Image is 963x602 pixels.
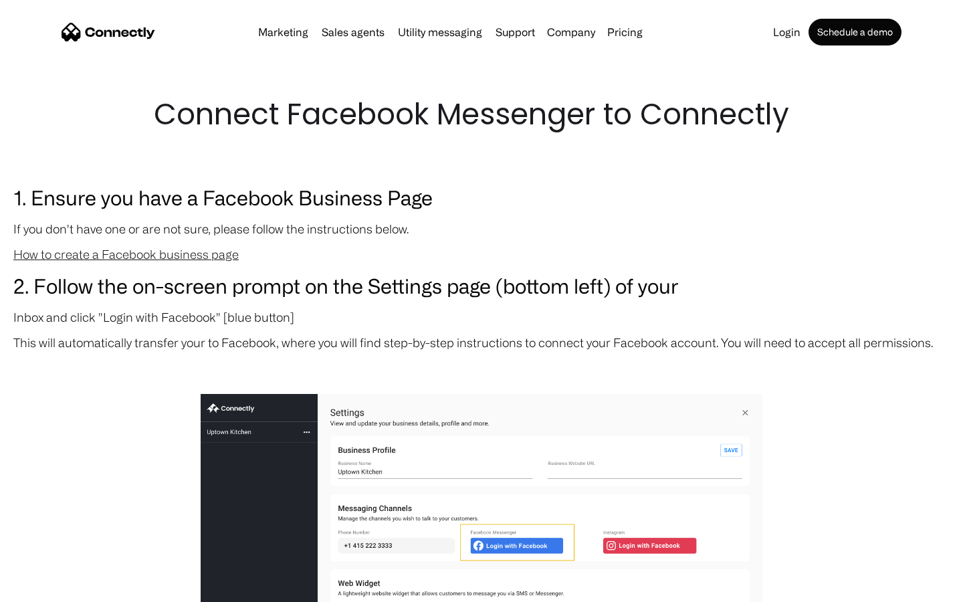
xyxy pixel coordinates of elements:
a: Sales agents [316,27,390,37]
a: How to create a Facebook business page [13,247,239,261]
p: If you don't have one or are not sure, please follow the instructions below. [13,219,950,238]
p: Inbox and click "Login with Facebook" [blue button] [13,308,950,326]
h3: 1. Ensure you have a Facebook Business Page [13,182,950,213]
h1: Connect Facebook Messenger to Connectly [154,94,809,135]
a: Login [768,27,806,37]
aside: Language selected: English [13,579,80,597]
h3: 2. Follow the on-screen prompt on the Settings page (bottom left) of your [13,270,950,301]
a: Marketing [253,27,314,37]
a: Support [490,27,540,37]
a: Pricing [602,27,648,37]
a: Utility messaging [393,27,488,37]
div: Company [547,23,595,41]
ul: Language list [27,579,80,597]
p: This will automatically transfer your to Facebook, where you will find step-by-step instructions ... [13,333,950,352]
p: ‍ [13,359,950,377]
a: Schedule a demo [809,19,901,45]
